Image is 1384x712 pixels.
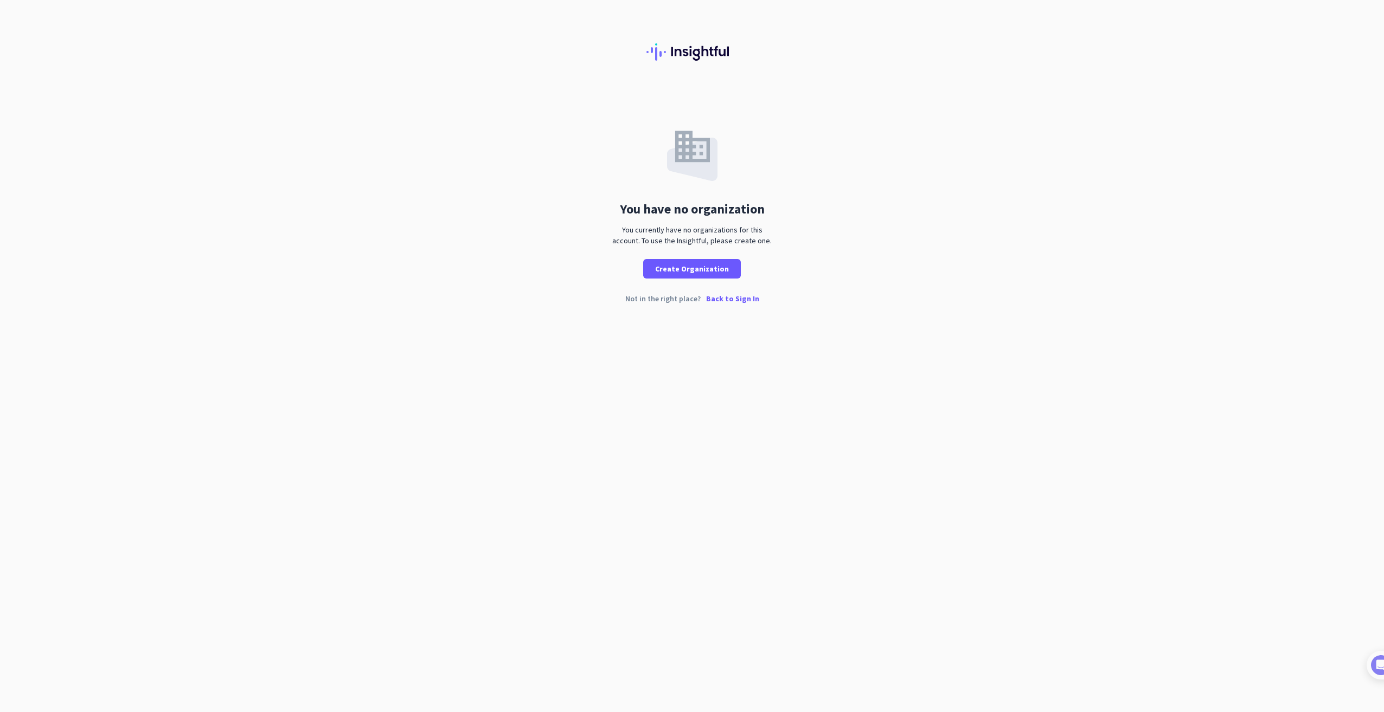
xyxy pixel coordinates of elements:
[655,263,729,274] span: Create Organization
[646,43,738,61] img: Insightful
[608,224,776,246] div: You currently have no organizations for this account. To use the Insightful, please create one.
[706,295,759,302] p: Back to Sign In
[620,203,765,216] div: You have no organization
[643,259,741,279] button: Create Organization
